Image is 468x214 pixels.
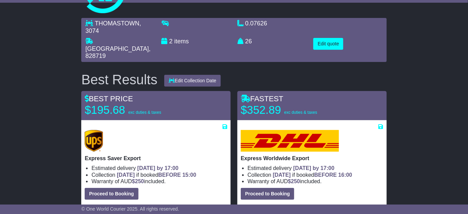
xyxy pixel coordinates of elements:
[241,94,283,103] span: FASTEST
[128,110,161,115] span: exc duties & taxes
[91,165,227,171] li: Estimated delivery
[293,165,335,171] span: [DATE] by 17:00
[85,155,227,162] p: Express Saver Export
[135,178,144,184] span: 250
[248,172,383,178] li: Collection
[183,172,196,178] span: 15:00
[273,172,352,178] span: if booked
[288,178,300,184] span: $
[85,130,103,152] img: UPS (new): Express Saver Export
[245,20,267,27] span: 0.07626
[241,155,383,162] p: Express Worldwide Export
[248,178,383,185] li: Warranty of AUD included.
[85,103,169,117] p: $195.68
[291,178,300,184] span: 250
[78,72,161,87] div: Best Results
[95,20,140,27] span: THOMASTOWN
[314,172,337,178] span: BEFORE
[85,45,149,52] span: [GEOGRAPHIC_DATA]
[85,45,150,60] span: , 828719
[248,165,383,171] li: Estimated delivery
[91,178,227,185] li: Warranty of AUD included.
[241,103,325,117] p: $352.89
[85,94,133,103] span: BEST PRICE
[91,172,227,178] li: Collection
[81,206,179,212] span: © One World Courier 2025. All rights reserved.
[137,165,179,171] span: [DATE] by 17:00
[169,38,173,45] span: 2
[132,178,144,184] span: $
[313,38,343,50] button: Edit quote
[117,172,196,178] span: if booked
[85,188,138,200] button: Proceed to Booking
[338,172,352,178] span: 16:00
[174,38,189,45] span: items
[241,130,339,152] img: DHL: Express Worldwide Export
[273,172,291,178] span: [DATE]
[158,172,181,178] span: BEFORE
[85,20,141,34] span: , 3074
[245,38,252,45] span: 26
[117,172,135,178] span: [DATE]
[164,75,221,87] button: Edit Collection Date
[241,188,294,200] button: Proceed to Booking
[284,110,317,115] span: exc duties & taxes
